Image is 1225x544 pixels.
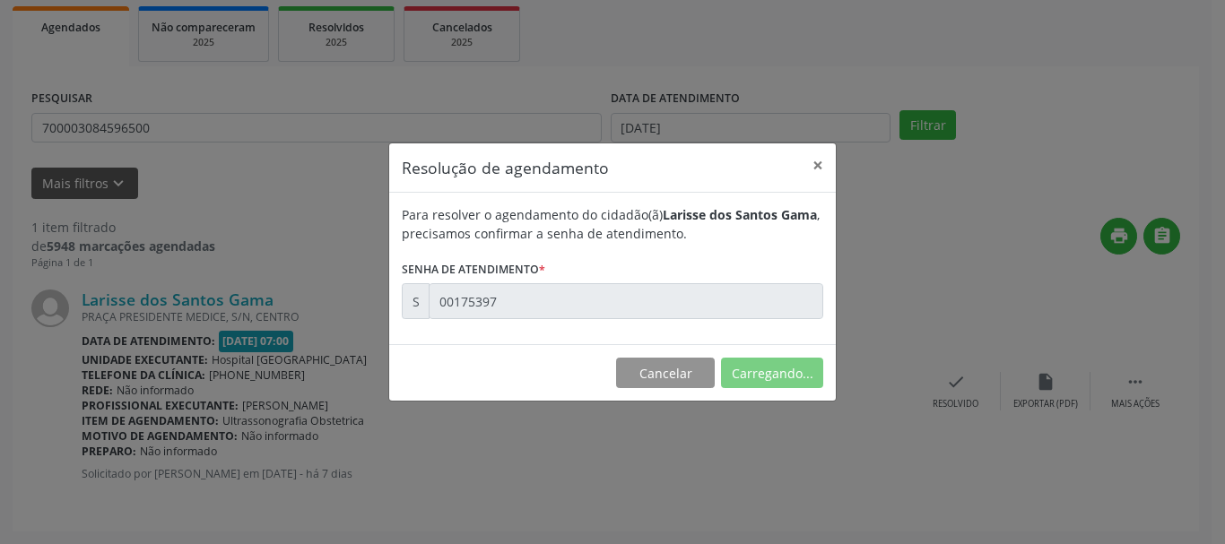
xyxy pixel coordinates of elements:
button: Close [800,143,836,187]
div: Para resolver o agendamento do cidadão(ã) , precisamos confirmar a senha de atendimento. [402,205,823,243]
button: Cancelar [616,358,715,388]
b: Larisse dos Santos Gama [663,206,817,223]
button: Carregando... [721,358,823,388]
label: Senha de atendimento [402,255,545,283]
div: S [402,283,430,319]
h5: Resolução de agendamento [402,156,609,179]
